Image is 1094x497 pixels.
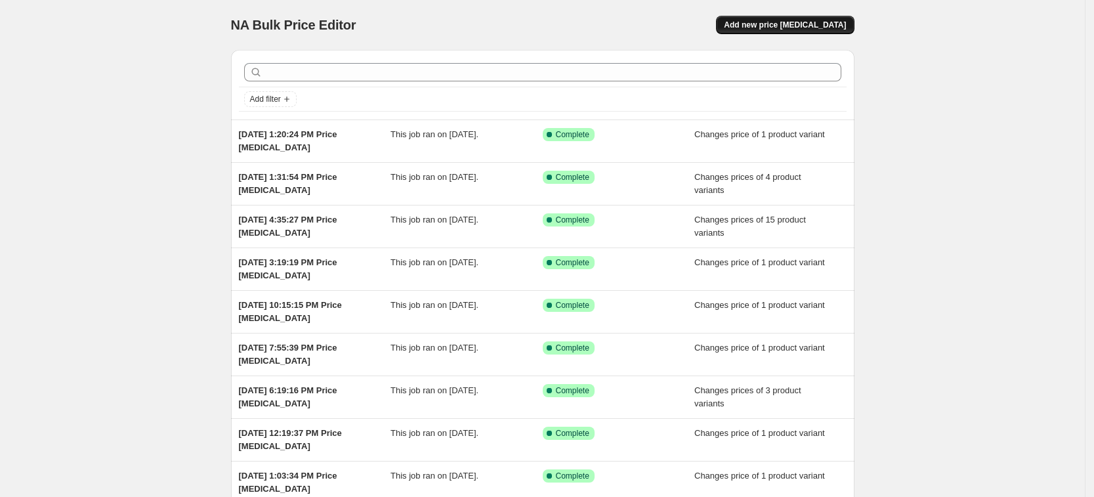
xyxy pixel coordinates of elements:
[694,257,825,267] span: Changes price of 1 product variant
[694,300,825,310] span: Changes price of 1 product variant
[390,300,478,310] span: This job ran on [DATE].
[250,94,281,104] span: Add filter
[556,257,589,268] span: Complete
[239,385,337,408] span: [DATE] 6:19:16 PM Price [MEDICAL_DATA]
[556,471,589,481] span: Complete
[390,428,478,438] span: This job ran on [DATE].
[239,172,337,195] span: [DATE] 1:31:54 PM Price [MEDICAL_DATA]
[694,129,825,139] span: Changes price of 1 product variant
[244,91,297,107] button: Add filter
[239,428,342,451] span: [DATE] 12:19:37 PM Price [MEDICAL_DATA]
[239,215,337,238] span: [DATE] 4:35:27 PM Price [MEDICAL_DATA]
[556,129,589,140] span: Complete
[556,385,589,396] span: Complete
[694,428,825,438] span: Changes price of 1 product variant
[694,172,801,195] span: Changes prices of 4 product variants
[239,343,337,366] span: [DATE] 7:55:39 PM Price [MEDICAL_DATA]
[556,300,589,311] span: Complete
[694,385,801,408] span: Changes prices of 3 product variants
[239,129,337,152] span: [DATE] 1:20:24 PM Price [MEDICAL_DATA]
[390,343,478,353] span: This job ran on [DATE].
[716,16,854,34] button: Add new price [MEDICAL_DATA]
[390,471,478,481] span: This job ran on [DATE].
[724,20,846,30] span: Add new price [MEDICAL_DATA]
[694,471,825,481] span: Changes price of 1 product variant
[390,172,478,182] span: This job ran on [DATE].
[556,428,589,439] span: Complete
[390,129,478,139] span: This job ran on [DATE].
[239,300,342,323] span: [DATE] 10:15:15 PM Price [MEDICAL_DATA]
[556,172,589,183] span: Complete
[239,471,337,494] span: [DATE] 1:03:34 PM Price [MEDICAL_DATA]
[390,385,478,395] span: This job ran on [DATE].
[390,257,478,267] span: This job ran on [DATE].
[694,215,806,238] span: Changes prices of 15 product variants
[390,215,478,225] span: This job ran on [DATE].
[694,343,825,353] span: Changes price of 1 product variant
[239,257,337,280] span: [DATE] 3:19:19 PM Price [MEDICAL_DATA]
[556,343,589,353] span: Complete
[231,18,356,32] span: NA Bulk Price Editor
[556,215,589,225] span: Complete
